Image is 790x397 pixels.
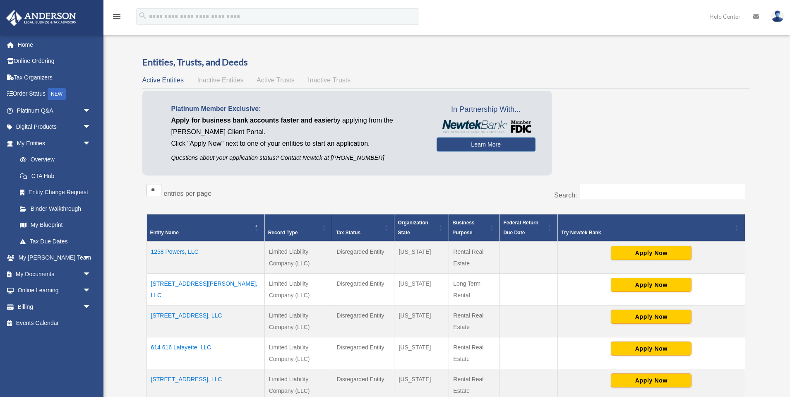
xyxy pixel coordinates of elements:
[146,214,264,242] th: Entity Name: Activate to invert sorting
[449,274,500,306] td: Long Term Rental
[12,152,95,168] a: Overview
[146,337,264,369] td: 614 616 Lafayette, LLC
[6,53,103,70] a: Online Ordering
[308,77,351,84] span: Inactive Trusts
[449,214,500,242] th: Business Purpose: Activate to sort
[12,200,99,217] a: Binder Walkthrough
[138,11,147,20] i: search
[171,153,424,163] p: Questions about your application status? Contact Newtek at [PHONE_NUMBER]
[268,230,298,236] span: Record Type
[150,230,179,236] span: Entity Name
[142,77,184,84] span: Active Entities
[171,103,424,115] p: Platinum Member Exclusive:
[611,278,692,292] button: Apply Now
[332,274,394,306] td: Disregarded Entity
[146,306,264,337] td: [STREET_ADDRESS], LLC
[12,217,99,233] a: My Blueprint
[6,86,103,103] a: Order StatusNEW
[449,306,500,337] td: Rental Real Estate
[500,214,558,242] th: Federal Return Due Date: Activate to sort
[394,241,449,274] td: [US_STATE]
[398,220,428,236] span: Organization State
[83,282,99,299] span: arrow_drop_down
[6,315,103,332] a: Events Calendar
[554,192,577,199] label: Search:
[611,373,692,387] button: Apply Now
[611,342,692,356] button: Apply Now
[171,117,334,124] span: Apply for business bank accounts faster and easier
[437,137,535,152] a: Learn More
[336,230,360,236] span: Tax Status
[112,12,122,22] i: menu
[83,250,99,267] span: arrow_drop_down
[83,266,99,283] span: arrow_drop_down
[12,168,99,184] a: CTA Hub
[441,120,531,133] img: NewtekBankLogoSM.png
[332,241,394,274] td: Disregarded Entity
[449,241,500,274] td: Rental Real Estate
[142,56,749,69] h3: Entities, Trusts, and Deeds
[264,337,332,369] td: Limited Liability Company (LLC)
[12,233,99,250] a: Tax Due Dates
[48,88,66,100] div: NEW
[6,298,103,315] a: Billingarrow_drop_down
[264,241,332,274] td: Limited Liability Company (LLC)
[83,102,99,119] span: arrow_drop_down
[332,306,394,337] td: Disregarded Entity
[6,36,103,53] a: Home
[197,77,243,84] span: Inactive Entities
[394,214,449,242] th: Organization State: Activate to sort
[452,220,474,236] span: Business Purpose
[6,69,103,86] a: Tax Organizers
[394,337,449,369] td: [US_STATE]
[264,306,332,337] td: Limited Liability Company (LLC)
[6,119,103,135] a: Digital Productsarrow_drop_down
[171,138,424,149] p: Click "Apply Now" next to one of your entities to start an application.
[146,274,264,306] td: [STREET_ADDRESS][PERSON_NAME], LLC
[449,337,500,369] td: Rental Real Estate
[503,220,538,236] span: Federal Return Due Date
[171,115,424,138] p: by applying from the [PERSON_NAME] Client Portal.
[164,190,212,197] label: entries per page
[83,119,99,136] span: arrow_drop_down
[332,337,394,369] td: Disregarded Entity
[558,214,745,242] th: Try Newtek Bank : Activate to sort
[112,14,122,22] a: menu
[83,298,99,315] span: arrow_drop_down
[394,274,449,306] td: [US_STATE]
[561,228,732,238] div: Try Newtek Bank
[611,310,692,324] button: Apply Now
[12,184,99,201] a: Entity Change Request
[264,274,332,306] td: Limited Liability Company (LLC)
[257,77,295,84] span: Active Trusts
[437,103,535,116] span: In Partnership With...
[6,266,103,282] a: My Documentsarrow_drop_down
[6,102,103,119] a: Platinum Q&Aarrow_drop_down
[6,282,103,299] a: Online Learningarrow_drop_down
[6,135,99,152] a: My Entitiesarrow_drop_down
[264,214,332,242] th: Record Type: Activate to sort
[4,10,79,26] img: Anderson Advisors Platinum Portal
[771,10,784,22] img: User Pic
[83,135,99,152] span: arrow_drop_down
[332,214,394,242] th: Tax Status: Activate to sort
[6,250,103,266] a: My [PERSON_NAME] Teamarrow_drop_down
[611,246,692,260] button: Apply Now
[146,241,264,274] td: 1258 Powers, LLC
[394,306,449,337] td: [US_STATE]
